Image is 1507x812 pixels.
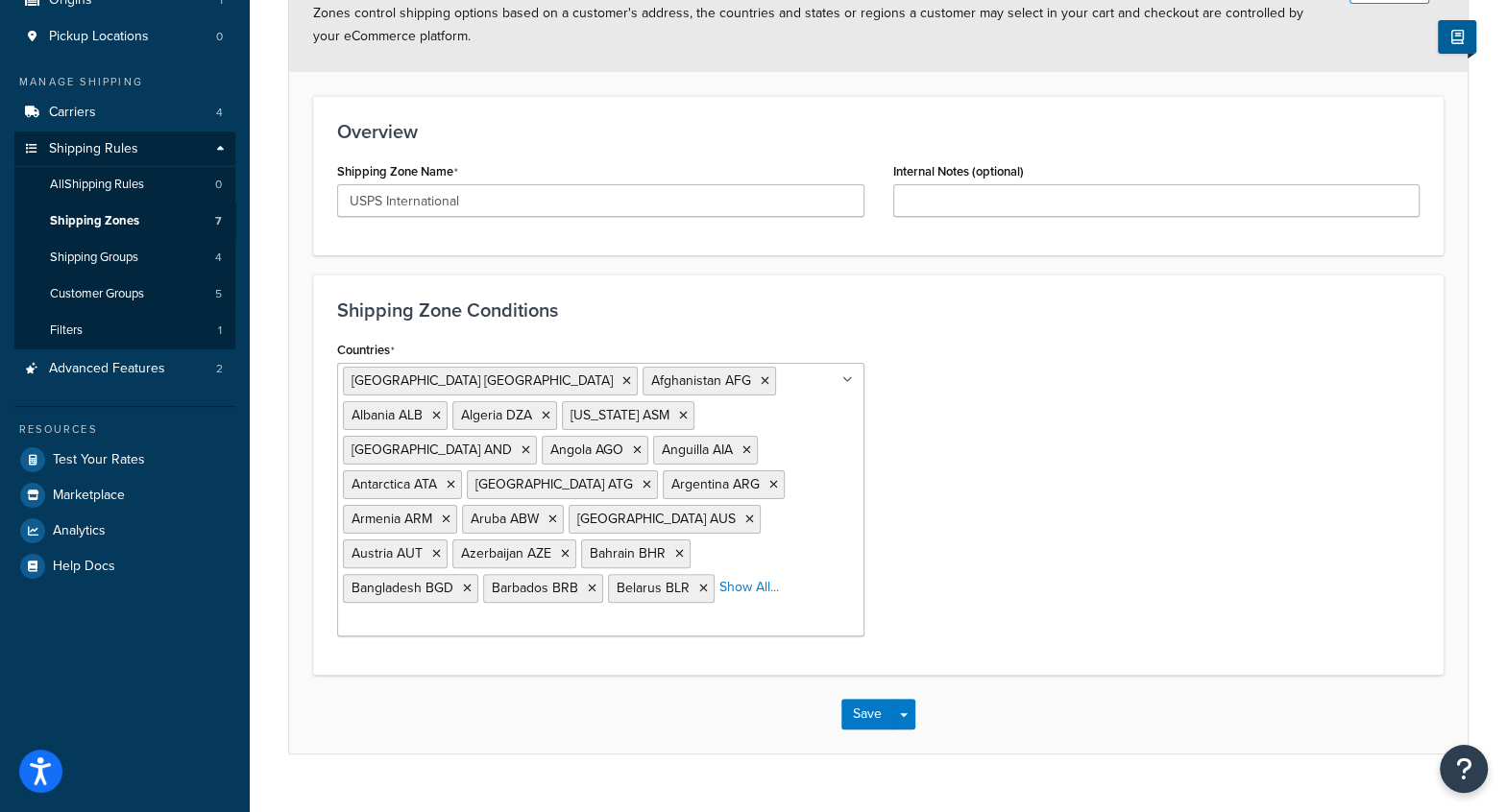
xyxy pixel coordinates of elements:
[352,509,432,529] span: Armenia ARM
[14,131,235,167] a: Shipping Rules
[216,361,223,377] span: 2
[651,370,751,391] span: Afghanistan AFG
[215,177,222,193] span: 0
[14,549,235,584] a: Help Docs
[617,578,690,598] span: Belarus BLR
[352,440,512,460] span: [GEOGRAPHIC_DATA] AND
[337,343,395,358] label: Countries
[50,286,144,302] span: Customer Groups
[53,523,106,539] span: Analytics
[215,213,222,229] span: 7
[461,405,532,425] span: Algeria DZA
[53,452,145,468] span: Test Your Rates
[337,121,1420,142] h3: Overview
[50,177,144,193] span: All Shipping Rules
[571,405,669,425] span: [US_STATE] ASM
[218,322,222,339] span: 1
[50,213,139,229] span: Shipping Zones
[14,19,235,55] a: Pickup Locations0
[14,513,235,548] a: Analytics
[893,164,1024,179] label: Internal Notes (optional)
[14,95,235,131] li: Carriers
[14,167,235,203] a: AllShipping Rules0
[49,361,165,377] span: Advanced Features
[216,105,223,121] span: 4
[50,322,83,339] span: Filters
[50,250,138,266] span: Shipping Groups
[14,421,235,438] div: Resources
[662,440,733,460] span: Anguilla AIA
[14,240,235,275] li: Shipping Groups
[216,29,223,45] span: 0
[14,276,235,312] a: Customer Groups5
[461,543,551,563] span: Azerbaijan AZE
[14,351,235,387] li: Advanced Features
[1438,20,1476,54] button: Show Help Docs
[475,474,633,494] span: [GEOGRAPHIC_DATA] ATG
[14,276,235,312] li: Customer Groups
[492,578,578,598] span: Barbados BRB
[577,509,736,529] span: [GEOGRAPHIC_DATA] AUS
[14,19,235,55] li: Pickup Locations
[215,286,222,302] span: 5
[352,474,437,494] span: Antarctica ATA
[14,203,235,239] li: Shipping Zones
[14,131,235,350] li: Shipping Rules
[841,699,893,729] button: Save
[14,203,235,239] a: Shipping Zones7
[352,578,453,598] span: Bangladesh BGD
[719,578,779,597] a: Show All...
[671,474,760,494] span: Argentina ARG
[352,405,423,425] span: Albania ALB
[352,370,613,391] span: [GEOGRAPHIC_DATA] [GEOGRAPHIC_DATA]
[215,250,222,266] span: 4
[590,543,666,563] span: Bahrain BHR
[352,543,423,563] span: Austria AUT
[1440,745,1488,793] button: Open Resource Center
[53,559,115,575] span: Help Docs
[49,141,138,157] span: Shipping Rules
[14,240,235,275] a: Shipping Groups4
[471,509,539,529] span: Aruba ABW
[14,478,235,513] a: Marketplace
[14,351,235,387] a: Advanced Features2
[337,164,458,179] label: Shipping Zone Name
[49,29,149,45] span: Pickup Locations
[14,313,235,348] li: Filters
[14,95,235,131] a: Carriers4
[550,440,623,460] span: Angola AGO
[14,442,235,477] a: Test Your Rates
[53,488,125,504] span: Marketplace
[14,313,235,348] a: Filters1
[49,105,96,121] span: Carriers
[337,299,1420,321] h3: Shipping Zone Conditions
[14,74,235,90] div: Manage Shipping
